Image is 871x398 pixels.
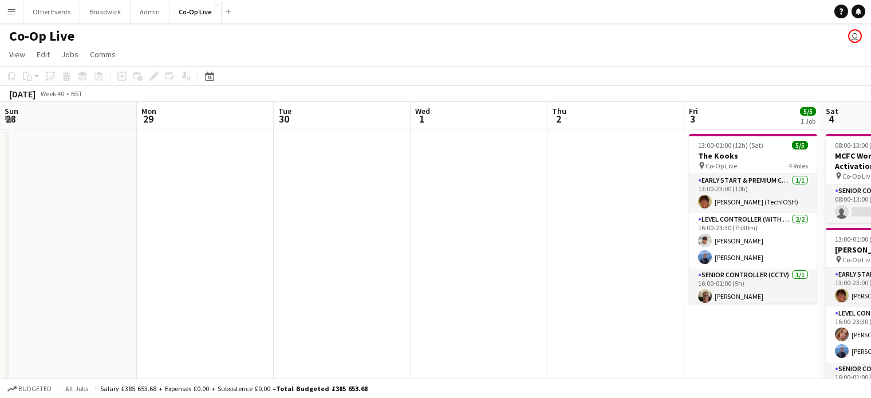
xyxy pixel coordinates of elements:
[5,106,18,116] span: Sun
[131,1,170,23] button: Admin
[90,49,116,60] span: Comms
[141,106,156,116] span: Mon
[698,141,763,149] span: 13:00-01:00 (12h) (Sat)
[85,47,120,62] a: Comms
[3,112,18,125] span: 28
[6,383,53,395] button: Budgeted
[61,49,78,60] span: Jobs
[38,89,66,98] span: Week 40
[800,107,816,116] span: 5/5
[100,384,368,393] div: Salary £385 653.68 + Expenses £0.00 + Subsistence £0.00 =
[9,88,36,100] div: [DATE]
[80,1,131,23] button: Broadwick
[687,112,698,125] span: 3
[689,213,817,269] app-card-role: Level Controller (with CCTV)2/216:00-23:30 (7h30m)[PERSON_NAME][PERSON_NAME]
[170,1,222,23] button: Co-Op Live
[824,112,838,125] span: 4
[552,106,566,116] span: Thu
[5,47,30,62] a: View
[23,1,80,23] button: Other Events
[792,141,808,149] span: 5/5
[789,161,808,170] span: 4 Roles
[32,47,54,62] a: Edit
[18,385,52,393] span: Budgeted
[71,89,82,98] div: BST
[706,161,737,170] span: Co-Op Live
[415,106,430,116] span: Wed
[9,27,74,45] h1: Co-Op Live
[826,106,838,116] span: Sat
[413,112,430,125] span: 1
[276,384,368,393] span: Total Budgeted £385 653.68
[801,117,815,125] div: 1 Job
[689,134,817,304] app-job-card: 13:00-01:00 (12h) (Sat)5/5The Kooks Co-Op Live4 RolesEarly Start & Premium Controller (with CCTV)...
[550,112,566,125] span: 2
[689,151,817,161] h3: The Kooks
[57,47,83,62] a: Jobs
[37,49,50,60] span: Edit
[689,106,698,116] span: Fri
[140,112,156,125] span: 29
[848,29,862,43] app-user-avatar: Ashley Fielding
[9,49,25,60] span: View
[277,112,291,125] span: 30
[278,106,291,116] span: Tue
[63,384,90,393] span: All jobs
[689,269,817,308] app-card-role: Senior Controller (CCTV)1/116:00-01:00 (9h)[PERSON_NAME]
[689,174,817,213] app-card-role: Early Start & Premium Controller (with CCTV)1/113:00-23:00 (10h)[PERSON_NAME] (TechIOSH)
